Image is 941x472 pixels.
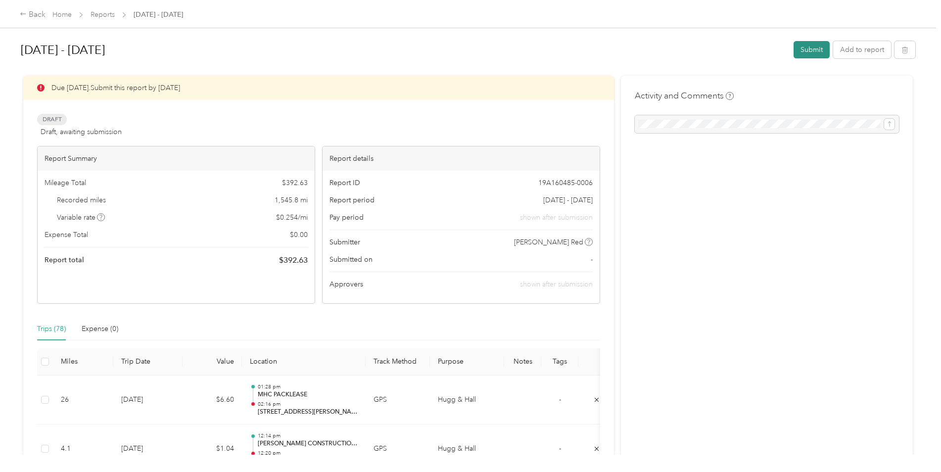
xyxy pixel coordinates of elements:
button: Submit [794,41,830,58]
span: 19A160485-0006 [538,178,593,188]
th: Purpose [430,348,504,376]
span: shown after submission [520,280,593,288]
span: $ 392.63 [282,178,308,188]
span: Report total [45,255,84,265]
td: [DATE] [113,376,183,425]
p: 01:28 pm [258,383,358,390]
span: Report ID [329,178,360,188]
th: Tags [541,348,578,376]
span: shown after submission [520,212,593,223]
p: [STREET_ADDRESS][PERSON_NAME] [258,408,358,417]
th: Notes [504,348,541,376]
div: Back [20,9,46,21]
td: $6.60 [183,376,242,425]
span: Mileage Total [45,178,86,188]
span: Draft [37,114,67,125]
span: 1,545.8 mi [275,195,308,205]
p: 02:16 pm [258,401,358,408]
span: Pay period [329,212,364,223]
span: Report period [329,195,375,205]
td: Hugg & Hall [430,376,504,425]
p: MHC PACKLEASE [258,390,358,399]
th: Trip Date [113,348,183,376]
h1: Aug 1 - 31, 2025 [21,38,787,62]
td: GPS [366,376,430,425]
span: $ 392.63 [279,254,308,266]
span: Variable rate [57,212,105,223]
span: Recorded miles [57,195,106,205]
p: [PERSON_NAME] CONSTRUCTION EQUIPMENT [258,439,358,448]
span: $ 0.00 [290,230,308,240]
iframe: Everlance-gr Chat Button Frame [886,417,941,472]
span: $ 0.254 / mi [276,212,308,223]
p: 12:20 pm [258,450,358,457]
th: Value [183,348,242,376]
span: [DATE] - [DATE] [543,195,593,205]
span: [DATE] - [DATE] [134,9,183,20]
a: Home [52,10,72,19]
span: Submitter [329,237,360,247]
p: 12:14 pm [258,432,358,439]
div: Report details [323,146,600,171]
span: Approvers [329,279,363,289]
div: Trips (78) [37,324,66,334]
th: Location [242,348,366,376]
span: - [559,444,561,453]
span: Submitted on [329,254,373,265]
td: 26 [53,376,113,425]
span: Draft, awaiting submission [41,127,122,137]
div: Expense (0) [82,324,118,334]
div: Due [DATE]. Submit this report by [DATE] [23,76,614,100]
span: Expense Total [45,230,88,240]
span: - [559,395,561,404]
th: Track Method [366,348,430,376]
div: Report Summary [38,146,315,171]
button: Add to report [833,41,891,58]
h4: Activity and Comments [635,90,734,102]
span: [PERSON_NAME] Red [514,237,583,247]
th: Miles [53,348,113,376]
a: Reports [91,10,115,19]
span: - [591,254,593,265]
